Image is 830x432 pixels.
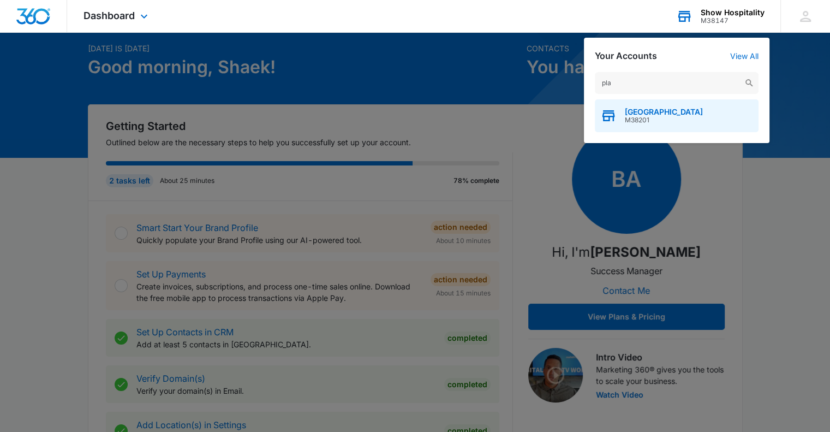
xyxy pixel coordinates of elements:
[701,8,765,17] div: account name
[595,72,759,94] input: Search Accounts
[625,116,703,124] span: M38201
[730,51,759,61] a: View All
[701,17,765,25] div: account id
[595,51,657,61] h2: Your Accounts
[595,99,759,132] button: [GEOGRAPHIC_DATA]M38201
[625,108,703,116] span: [GEOGRAPHIC_DATA]
[83,10,135,21] span: Dashboard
